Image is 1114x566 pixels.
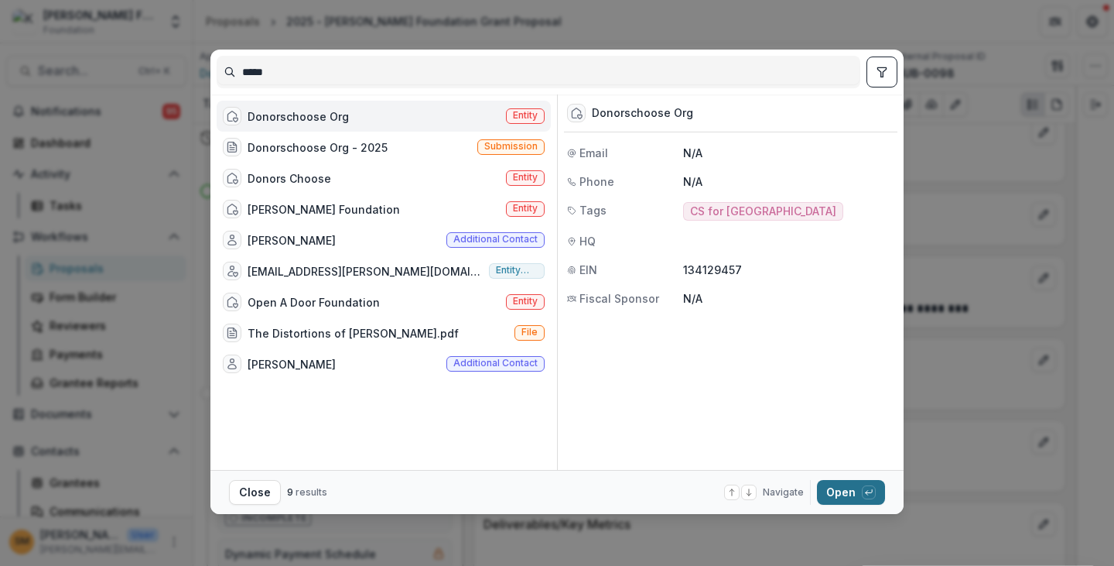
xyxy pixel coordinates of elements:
span: 9 [287,486,293,498]
p: N/A [683,173,894,190]
div: [PERSON_NAME] [248,232,336,249]
div: Donorschoose Org [248,108,349,125]
p: 134129457 [683,262,894,278]
div: Donorschoose Org - 2025 [248,139,388,156]
span: Submission [484,141,538,152]
span: Fiscal Sponsor [579,290,659,307]
p: N/A [683,290,894,307]
div: The Distortions of [PERSON_NAME].pdf [248,325,459,341]
span: Entity user [496,265,538,276]
button: Close [229,480,281,505]
div: [PERSON_NAME] [248,356,336,372]
span: HQ [579,233,596,249]
span: Email [579,145,608,161]
div: [PERSON_NAME] Foundation [248,201,400,218]
button: toggle filters [866,57,897,87]
span: EIN [579,262,597,278]
span: Phone [579,173,614,190]
span: Entity [513,110,538,121]
span: Entity [513,296,538,307]
span: Additional contact [453,234,538,245]
div: Donorschoose Org [592,107,693,120]
button: Open [817,480,885,505]
span: Entity [513,172,538,183]
div: Donors Choose [248,170,331,187]
span: CS for [GEOGRAPHIC_DATA] [690,205,836,218]
p: N/A [683,145,894,161]
div: Open A Door Foundation [248,294,380,310]
span: Tags [579,202,607,218]
span: File [521,327,538,338]
span: Entity [513,203,538,214]
span: Additional contact [453,358,538,369]
span: results [296,486,327,498]
span: Navigate [763,485,804,499]
div: [EMAIL_ADDRESS][PERSON_NAME][DOMAIN_NAME] [248,263,483,280]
